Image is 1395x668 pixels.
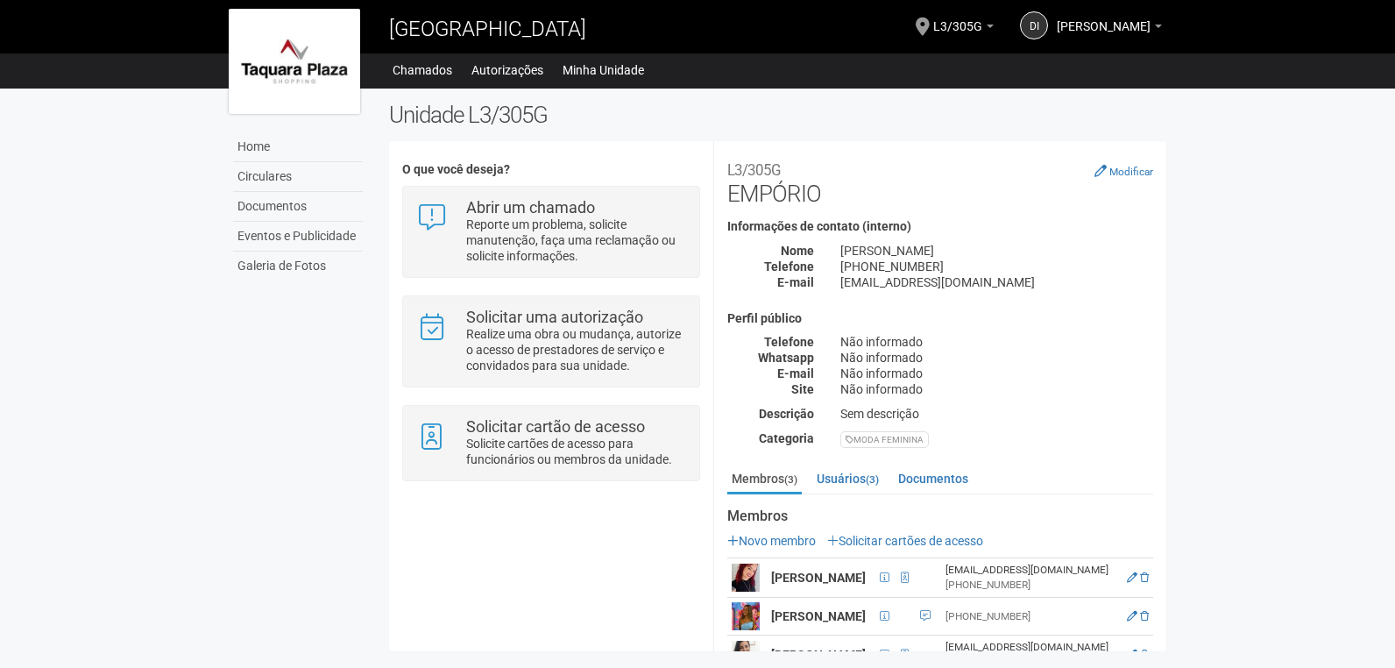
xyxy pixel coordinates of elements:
div: [PHONE_NUMBER] [945,578,1116,593]
strong: Site [791,382,814,396]
a: [PERSON_NAME] [1057,22,1162,36]
strong: Abrir um chamado [466,198,595,217]
a: Solicitar cartões de acesso [827,534,983,548]
a: Galeria de Fotos [233,252,363,281]
a: Autorizações [471,58,543,82]
a: L3/305G [933,22,994,36]
a: Minha Unidade [563,58,644,82]
a: Solicitar cartão de acesso Solicite cartões de acesso para funcionários ou membros da unidade. [416,419,685,467]
div: Não informado [827,350,1166,366]
div: [PERSON_NAME] [827,243,1166,259]
div: Não informado [827,381,1166,397]
strong: E-mail [777,275,814,289]
small: Modificar [1109,166,1153,178]
h4: Perfil público [727,312,1153,325]
div: Sem descrição [827,406,1166,422]
small: L3/305G [727,161,781,179]
a: Editar membro [1127,610,1137,622]
a: Usuários(3) [812,465,883,492]
a: Excluir membro [1140,610,1149,622]
h2: Unidade L3/305G [389,102,1166,128]
a: Novo membro [727,534,816,548]
a: Documentos [894,465,973,492]
div: Não informado [827,366,1166,381]
a: Excluir membro [1140,572,1149,584]
div: MODA FEMININA [840,431,929,448]
strong: Categoria [759,431,814,445]
a: Membros(3) [727,465,802,494]
a: Excluir membro [1140,649,1149,661]
div: [EMAIL_ADDRESS][DOMAIN_NAME] [945,640,1116,655]
img: logo.jpg [229,9,360,114]
strong: [PERSON_NAME] [771,571,866,585]
a: Solicitar uma autorização Realize uma obra ou mudança, autorize o acesso de prestadores de serviç... [416,309,685,373]
a: Editar membro [1127,572,1137,584]
div: Não informado [827,334,1166,350]
strong: Nome [781,244,814,258]
strong: Solicitar cartão de acesso [466,417,645,436]
a: Modificar [1094,164,1153,178]
small: (3) [866,473,879,486]
small: (3) [784,473,797,486]
a: Home [233,132,363,162]
strong: Descrição [759,407,814,421]
a: Chamados [393,58,452,82]
strong: Solicitar uma autorização [466,308,643,326]
strong: Whatsapp [758,351,814,365]
h4: O que você deseja? [402,163,699,176]
strong: Telefone [764,259,814,274]
a: Editar membro [1127,649,1137,661]
img: user.png [732,602,760,630]
div: [EMAIL_ADDRESS][DOMAIN_NAME] [945,563,1116,578]
p: Solicite cartões de acesso para funcionários ou membros da unidade. [466,436,686,467]
strong: Telefone [764,335,814,349]
strong: [PERSON_NAME] [771,609,866,623]
a: Abrir um chamado Reporte um problema, solicite manutenção, faça uma reclamação ou solicite inform... [416,200,685,264]
span: L3/305G [933,3,982,33]
div: [PHONE_NUMBER] [827,259,1166,274]
strong: Membros [727,508,1153,524]
span: [GEOGRAPHIC_DATA] [389,17,586,41]
a: Documentos [233,192,363,222]
span: Denny Iost [1057,3,1151,33]
a: Circulares [233,162,363,192]
h4: Informações de contato (interno) [727,220,1153,233]
div: [EMAIL_ADDRESS][DOMAIN_NAME] [827,274,1166,290]
p: Realize uma obra ou mudança, autorize o acesso de prestadores de serviço e convidados para sua un... [466,326,686,373]
div: [PHONE_NUMBER] [945,609,1116,624]
a: Eventos e Publicidade [233,222,363,252]
strong: E-mail [777,366,814,380]
a: DI [1020,11,1048,39]
p: Reporte um problema, solicite manutenção, faça uma reclamação ou solicite informações. [466,217,686,264]
h2: EMPÓRIO [727,154,1153,207]
strong: [PERSON_NAME] [771,648,866,662]
img: user.png [732,564,760,592]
